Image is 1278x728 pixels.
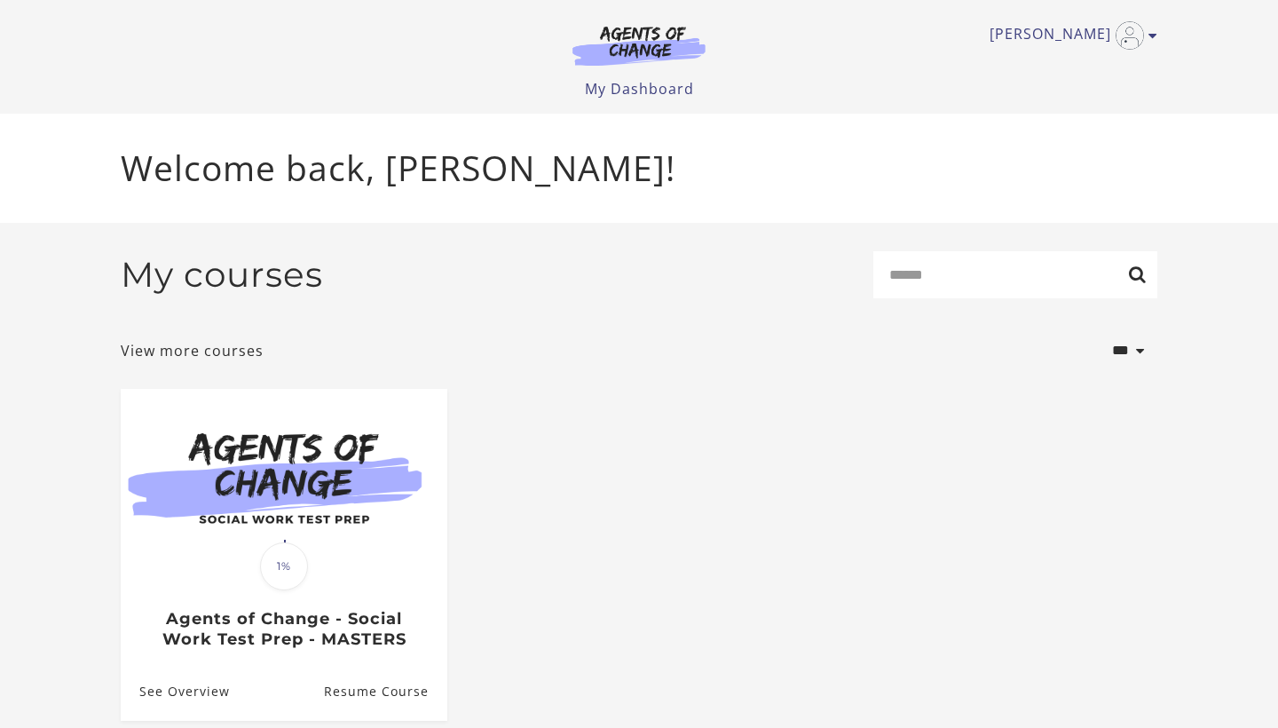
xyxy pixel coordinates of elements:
[324,663,447,721] a: Agents of Change - Social Work Test Prep - MASTERS: Resume Course
[990,21,1148,50] a: Toggle menu
[554,25,724,66] img: Agents of Change Logo
[121,340,264,361] a: View more courses
[121,254,323,296] h2: My courses
[121,142,1157,194] p: Welcome back, [PERSON_NAME]!
[260,542,308,590] span: 1%
[121,663,230,721] a: Agents of Change - Social Work Test Prep - MASTERS: See Overview
[139,609,428,649] h3: Agents of Change - Social Work Test Prep - MASTERS
[585,79,694,99] a: My Dashboard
